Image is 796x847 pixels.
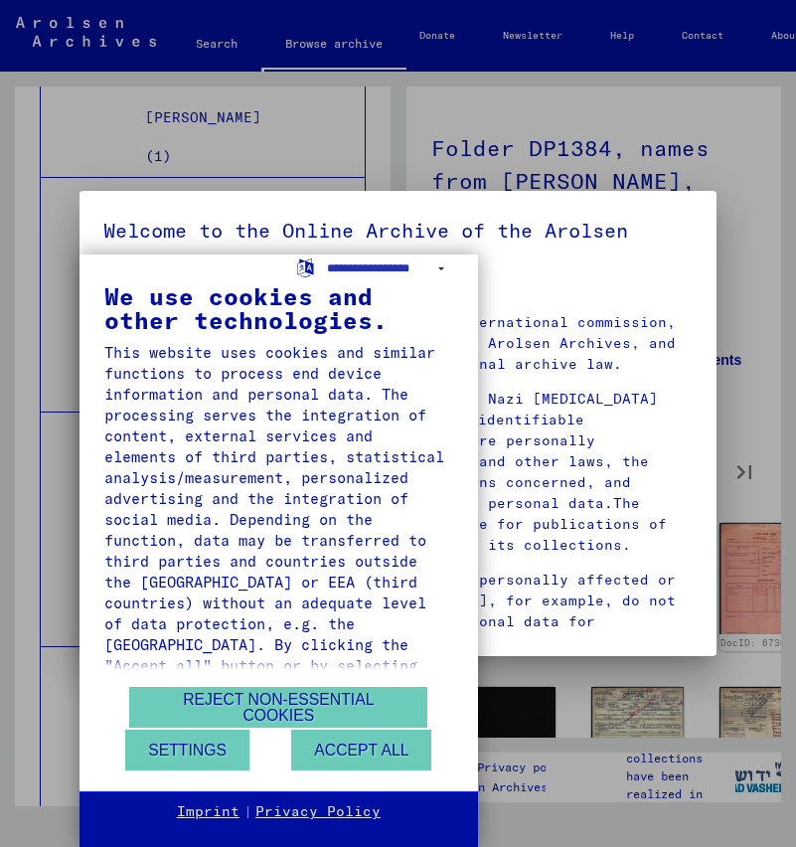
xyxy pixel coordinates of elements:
[255,802,381,822] a: Privacy Policy
[291,730,431,770] button: Accept all
[104,284,453,332] div: We use cookies and other technologies.
[104,342,453,801] div: This website uses cookies and similar functions to process end device information and personal da...
[125,730,249,770] button: Settings
[177,802,239,822] a: Imprint
[129,687,427,728] button: Reject non-essential cookies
